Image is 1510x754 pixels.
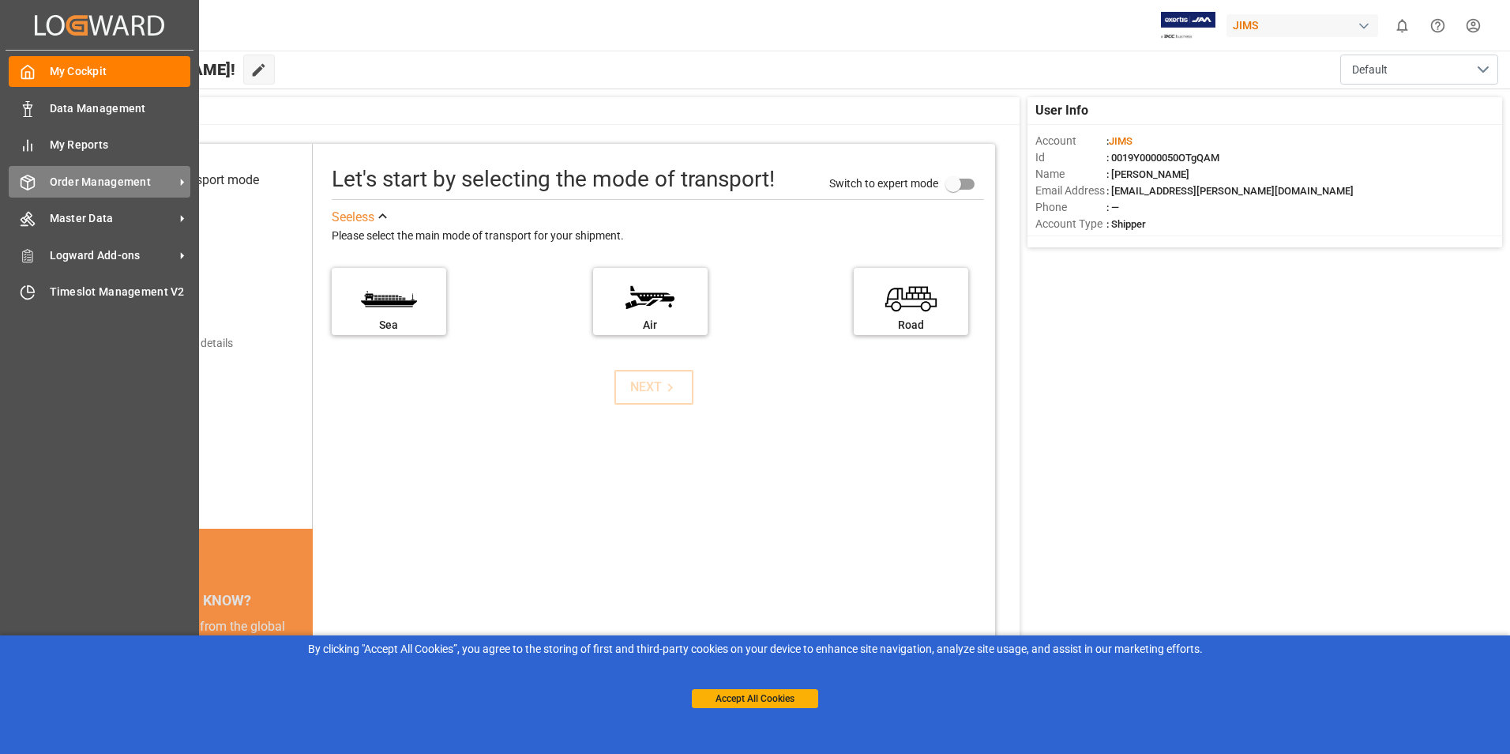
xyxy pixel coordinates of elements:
div: NEXT [630,378,678,397]
span: Account Type [1035,216,1106,232]
a: Data Management [9,92,190,123]
button: next slide / item [291,617,313,712]
span: : 0019Y0000050OTgQAM [1106,152,1219,164]
span: Account [1035,133,1106,149]
span: : — [1106,202,1119,213]
span: Name [1035,166,1106,183]
div: Road [862,317,960,334]
button: NEXT [614,370,693,405]
div: JIMS [1226,14,1378,37]
span: : [EMAIL_ADDRESS][PERSON_NAME][DOMAIN_NAME] [1106,185,1354,197]
span: Data Management [50,100,191,117]
span: Phone [1035,199,1106,216]
button: JIMS [1226,10,1384,40]
div: Add shipping details [134,335,233,352]
span: Order Management [50,174,175,190]
span: : Shipper [1106,218,1146,230]
span: Default [1352,62,1388,78]
span: My Cockpit [50,63,191,80]
div: By clicking "Accept All Cookies”, you agree to the storing of first and third-party cookies on yo... [11,641,1499,658]
button: open menu [1340,55,1498,85]
span: Master Data [50,210,175,227]
span: Id [1035,149,1106,166]
span: JIMS [1109,135,1132,147]
span: Logward Add-ons [50,247,175,264]
div: Please select the main mode of transport for your shipment. [332,227,984,246]
div: See less [332,208,374,227]
button: show 0 new notifications [1384,8,1420,43]
span: Hello [PERSON_NAME]! [66,55,235,85]
span: : [1106,135,1132,147]
span: : [PERSON_NAME] [1106,168,1189,180]
div: Sea [340,317,438,334]
span: User Info [1035,101,1088,120]
span: Switch to expert mode [829,176,938,189]
a: My Cockpit [9,56,190,87]
div: Air [601,317,700,334]
span: Email Address [1035,183,1106,199]
div: Let's start by selecting the mode of transport! [332,163,775,196]
span: My Reports [50,137,191,153]
span: Timeslot Management V2 [50,284,191,300]
button: Help Center [1420,8,1456,43]
img: Exertis%20JAM%20-%20Email%20Logo.jpg_1722504956.jpg [1161,12,1215,40]
button: Accept All Cookies [692,689,818,708]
